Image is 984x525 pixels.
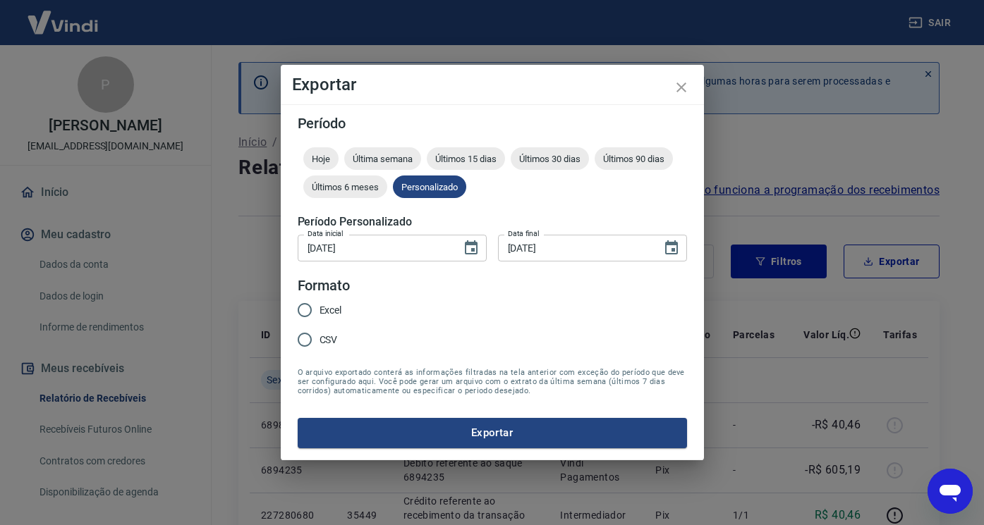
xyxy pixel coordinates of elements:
[511,147,589,170] div: Últimos 30 dias
[320,333,338,347] span: CSV
[393,182,466,192] span: Personalizado
[344,147,421,170] div: Última semana
[427,154,505,164] span: Últimos 15 dias
[298,215,687,229] h5: Período Personalizado
[298,276,351,296] legend: Formato
[657,234,686,262] button: Choose date, selected date is 12 de set de 2025
[298,116,687,130] h5: Período
[298,368,687,395] span: O arquivo exportado conterá as informações filtradas na tela anterior com exceção do período que ...
[928,469,973,514] iframe: Botão para abrir a janela de mensagens
[664,70,698,104] button: close
[595,147,673,170] div: Últimos 90 dias
[298,235,451,261] input: DD/MM/YYYY
[308,228,344,239] label: Data inicial
[320,303,342,318] span: Excel
[344,154,421,164] span: Última semana
[457,234,485,262] button: Choose date, selected date is 5 de set de 2025
[303,154,339,164] span: Hoje
[511,154,589,164] span: Últimos 30 dias
[498,235,652,261] input: DD/MM/YYYY
[595,154,673,164] span: Últimos 90 dias
[292,76,693,93] h4: Exportar
[393,175,466,198] div: Personalizado
[508,228,540,239] label: Data final
[303,175,387,198] div: Últimos 6 meses
[303,147,339,170] div: Hoje
[298,418,687,447] button: Exportar
[303,182,387,192] span: Últimos 6 meses
[427,147,505,170] div: Últimos 15 dias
